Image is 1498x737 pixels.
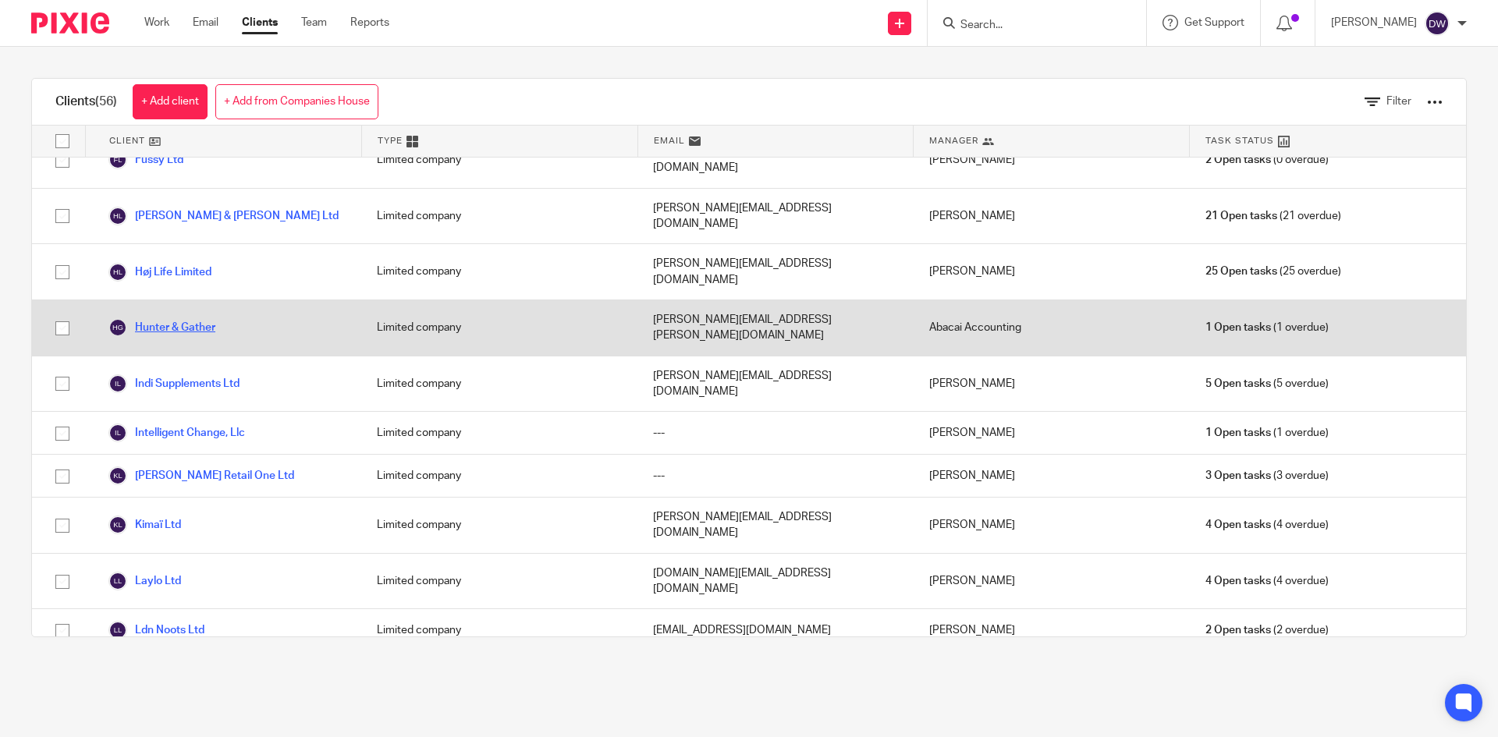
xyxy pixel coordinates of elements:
img: svg%3E [108,263,127,282]
span: Filter [1386,96,1411,107]
input: Search [959,19,1099,33]
a: + Add client [133,84,208,119]
div: [DOMAIN_NAME][EMAIL_ADDRESS][DOMAIN_NAME] [637,554,914,609]
div: Limited company [361,244,637,299]
span: (2 overdue) [1205,622,1329,638]
div: [PERSON_NAME][EMAIL_ADDRESS][DOMAIN_NAME] [637,244,914,299]
div: [PERSON_NAME] [914,244,1190,299]
span: (4 overdue) [1205,573,1329,589]
div: [PERSON_NAME] [914,356,1190,412]
div: Limited company [361,189,637,244]
div: [PERSON_NAME] [914,189,1190,244]
img: svg%3E [108,621,127,640]
span: Client [109,134,145,147]
span: 4 Open tasks [1205,573,1271,589]
div: [PERSON_NAME] [914,133,1190,188]
div: Abacai Accounting [914,300,1190,356]
img: svg%3E [108,516,127,534]
span: 3 Open tasks [1205,468,1271,484]
img: svg%3E [108,466,127,485]
span: 5 Open tasks [1205,376,1271,392]
span: 25 Open tasks [1205,264,1277,279]
div: [PERSON_NAME][EMAIL_ADDRESS][PERSON_NAME][DOMAIN_NAME] [637,300,914,356]
div: [PERSON_NAME][EMAIL_ADDRESS][DOMAIN_NAME] [637,133,914,188]
img: svg%3E [108,374,127,393]
span: 1 Open tasks [1205,320,1271,335]
a: Hunter & Gather [108,318,215,337]
span: 4 Open tasks [1205,517,1271,533]
a: [PERSON_NAME] Retail One Ltd [108,466,294,485]
a: + Add from Companies House [215,84,378,119]
div: [EMAIL_ADDRESS][DOMAIN_NAME] [637,609,914,651]
span: (4 overdue) [1205,517,1329,533]
div: Limited company [361,133,637,188]
a: Ldn Noots Ltd [108,621,204,640]
img: svg%3E [108,318,127,337]
div: [PERSON_NAME] [914,554,1190,609]
div: [PERSON_NAME][EMAIL_ADDRESS][DOMAIN_NAME] [637,189,914,244]
a: [PERSON_NAME] & [PERSON_NAME] Ltd [108,207,339,225]
input: Select all [48,126,77,156]
div: Limited company [361,300,637,356]
div: Limited company [361,554,637,609]
a: Fussy Ltd [108,151,183,169]
div: --- [637,455,914,497]
div: [PERSON_NAME][EMAIL_ADDRESS][DOMAIN_NAME] [637,498,914,553]
span: Type [378,134,403,147]
h1: Clients [55,94,117,110]
span: 2 Open tasks [1205,622,1271,638]
span: Get Support [1184,17,1244,28]
div: [PERSON_NAME][EMAIL_ADDRESS][DOMAIN_NAME] [637,356,914,412]
img: svg%3E [108,423,127,442]
a: Laylo Ltd [108,572,181,590]
a: Reports [350,15,389,30]
a: Team [301,15,327,30]
a: Email [193,15,218,30]
div: Limited company [361,356,637,412]
span: 21 Open tasks [1205,208,1277,224]
a: Indi Supplements Ltd [108,374,240,393]
span: Email [654,134,685,147]
span: (56) [95,95,117,108]
a: Høj Life Limited [108,263,211,282]
span: (3 overdue) [1205,468,1329,484]
img: svg%3E [108,207,127,225]
img: svg%3E [1425,11,1450,36]
a: Work [144,15,169,30]
div: Limited company [361,412,637,454]
img: svg%3E [108,151,127,169]
span: (1 overdue) [1205,320,1329,335]
p: [PERSON_NAME] [1331,15,1417,30]
span: 2 Open tasks [1205,152,1271,168]
span: (21 overdue) [1205,208,1341,224]
span: 1 Open tasks [1205,425,1271,441]
div: Limited company [361,498,637,553]
div: Limited company [361,609,637,651]
div: --- [637,412,914,454]
div: [PERSON_NAME] [914,498,1190,553]
span: (5 overdue) [1205,376,1329,392]
span: (1 overdue) [1205,425,1329,441]
span: Manager [929,134,978,147]
div: [PERSON_NAME] [914,412,1190,454]
a: Clients [242,15,278,30]
div: [PERSON_NAME] [914,609,1190,651]
span: (0 overdue) [1205,152,1329,168]
div: Limited company [361,455,637,497]
span: Task Status [1205,134,1274,147]
img: svg%3E [108,572,127,590]
a: Kimaï Ltd [108,516,181,534]
span: (25 overdue) [1205,264,1341,279]
div: [PERSON_NAME] [914,455,1190,497]
img: Pixie [31,12,109,34]
a: Intelligent Change, Llc [108,423,245,442]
